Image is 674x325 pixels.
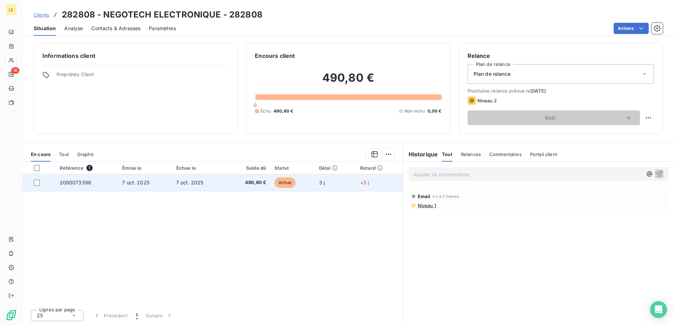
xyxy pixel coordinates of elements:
[132,308,142,323] button: 1
[136,312,138,319] span: 1
[273,108,293,114] span: 490,80 €
[6,310,17,321] img: Logo LeanPay
[255,52,295,60] h6: Encours client
[176,180,204,185] span: 7 oct. 2025
[91,25,140,32] span: Contacts & Adresses
[417,203,436,208] span: Niveau 1
[476,115,625,121] span: Voir
[468,88,654,94] span: Prochaine relance prévue le
[34,25,56,32] span: Situation
[6,4,17,15] div: LE
[489,151,522,157] span: Commentaires
[468,110,640,125] button: Voir
[614,23,649,34] button: Actions
[230,179,266,186] span: 490,80 €
[60,180,92,185] span: 2090073396
[89,308,132,323] button: Précédent
[275,177,296,188] span: échue
[360,180,369,185] span: +3 j
[62,8,263,21] h3: 282808 - NEGOTECH ELECTRONIQUE - 282808
[60,165,114,171] div: Référence
[77,151,94,157] span: Graphe
[254,102,257,108] span: 0
[650,301,667,318] div: Open Intercom Messenger
[34,11,49,18] a: Clients
[230,165,266,171] div: Solde dû
[418,194,431,199] span: Email
[530,88,546,94] span: [DATE]
[360,165,398,171] div: Retard
[442,151,452,157] span: Tout
[149,25,176,32] span: Paramètres
[34,12,49,18] span: Clients
[461,151,481,157] span: Relances
[260,108,271,114] span: Échu
[255,71,441,92] h2: 490,80 €
[319,165,352,171] div: Délai
[122,180,150,185] span: 7 oct. 2025
[142,308,177,323] button: Suivant
[319,180,325,185] span: 3 j
[57,72,229,81] span: Propriétés Client
[59,151,69,157] span: Tout
[42,52,229,60] h6: Informations client
[403,150,438,158] h6: Historique
[275,165,310,171] div: Statut
[428,108,442,114] span: 0,00 €
[122,165,167,171] div: Émise le
[86,165,93,171] span: 1
[31,151,51,157] span: En cours
[11,67,19,74] span: 16
[477,98,497,103] span: Niveau 2
[474,70,510,77] span: Plan de relance
[468,52,654,60] h6: Relance
[64,25,83,32] span: Analyse
[404,108,425,114] span: Non-échu
[37,312,43,319] span: 25
[432,194,459,198] span: il y a 3 heures
[176,165,222,171] div: Échue le
[530,151,557,157] span: Portail client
